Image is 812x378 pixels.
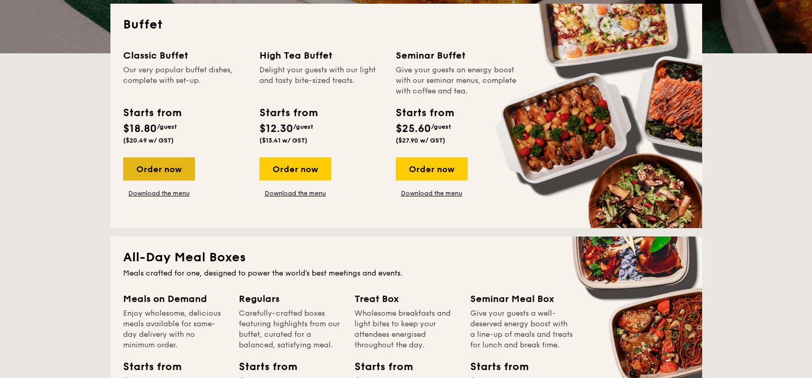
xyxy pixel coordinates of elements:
div: Wholesome breakfasts and light bites to keep your attendees energised throughout the day. [354,308,458,351]
span: ($20.49 w/ GST) [123,137,174,144]
a: Download the menu [396,189,468,197]
div: Give your guests an energy boost with our seminar menus, complete with coffee and tea. [396,65,519,97]
div: Classic Buffet [123,48,247,63]
div: Starts from [259,105,317,121]
span: /guest [293,123,313,130]
div: Order now [259,157,331,181]
div: Carefully-crafted boxes featuring highlights from our buffet, curated for a balanced, satisfying ... [239,308,342,351]
h2: All-Day Meal Boxes [123,249,689,266]
div: Seminar Meal Box [470,291,573,306]
div: Our very popular buffet dishes, complete with set-up. [123,65,247,97]
div: Starts from [470,359,518,375]
div: Starts from [123,359,171,375]
div: Enjoy wholesome, delicious meals available for same-day delivery with no minimum order. [123,308,226,351]
span: /guest [431,123,451,130]
div: Give your guests a well-deserved energy boost with a line-up of meals and treats for lunch and br... [470,308,573,351]
div: Order now [123,157,195,181]
span: $25.60 [396,122,431,135]
div: Treat Box [354,291,458,306]
div: Delight your guests with our light and tasty bite-sized treats. [259,65,383,97]
h2: Buffet [123,16,689,33]
span: $18.80 [123,122,157,135]
div: Order now [396,157,468,181]
div: Meals on Demand [123,291,226,306]
div: High Tea Buffet [259,48,383,63]
span: $12.30 [259,122,293,135]
div: Seminar Buffet [396,48,519,63]
a: Download the menu [259,189,331,197]
div: Meals crafted for one, designed to power the world's best meetings and events. [123,268,689,279]
div: Starts from [396,105,453,121]
a: Download the menu [123,189,195,197]
span: ($27.90 w/ GST) [396,137,445,144]
div: Regulars [239,291,342,306]
div: Starts from [239,359,286,375]
span: /guest [157,123,177,130]
div: Starts from [354,359,402,375]
span: ($13.41 w/ GST) [259,137,307,144]
div: Starts from [123,105,181,121]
